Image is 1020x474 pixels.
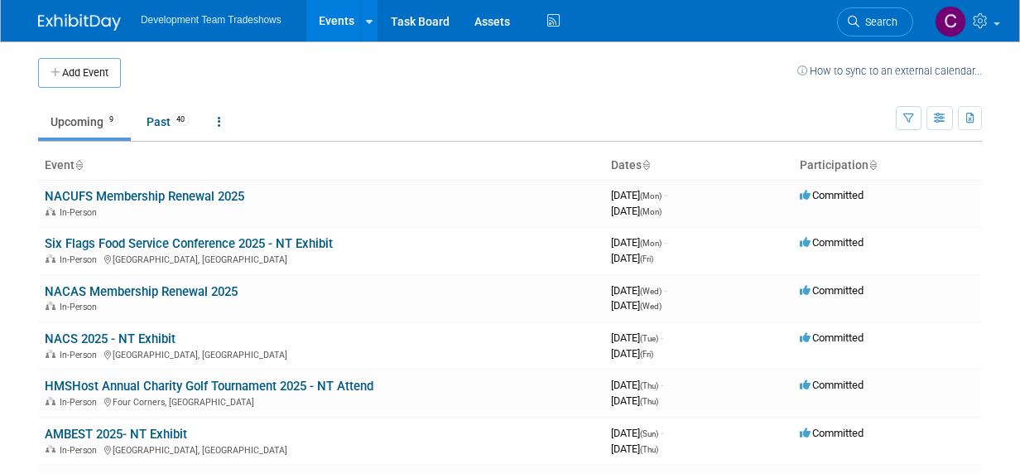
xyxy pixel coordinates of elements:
[75,158,83,172] a: Sort by Event Name
[611,427,663,439] span: [DATE]
[60,350,102,360] span: In-Person
[46,207,55,215] img: In-Person Event
[60,254,102,265] span: In-Person
[642,158,650,172] a: Sort by Start Date
[45,443,598,456] div: [GEOGRAPHIC_DATA], [GEOGRAPHIC_DATA]
[46,445,55,453] img: In-Person Event
[800,427,864,439] span: Committed
[611,205,662,217] span: [DATE]
[45,379,373,394] a: HMSHost Annual Charity Golf Tournament 2025 - NT Attend
[45,284,238,299] a: NACAS Membership Renewal 2025
[604,152,793,180] th: Dates
[611,331,663,344] span: [DATE]
[640,381,658,390] span: (Thu)
[611,394,658,407] span: [DATE]
[171,114,190,126] span: 40
[800,331,864,344] span: Committed
[611,299,662,312] span: [DATE]
[640,445,658,454] span: (Thu)
[859,16,897,28] span: Search
[45,236,333,251] a: Six Flags Food Service Conference 2025 - NT Exhibit
[45,347,598,360] div: [GEOGRAPHIC_DATA], [GEOGRAPHIC_DATA]
[800,379,864,391] span: Committed
[46,397,55,405] img: In-Person Event
[797,65,982,77] a: How to sync to an external calendar...
[640,191,662,201] span: (Mon)
[661,331,663,344] span: -
[800,236,864,249] span: Committed
[60,397,102,408] span: In-Person
[38,106,131,138] a: Upcoming9
[640,287,662,296] span: (Wed)
[640,254,653,264] span: (Fri)
[935,6,966,37] img: Courtney Perkins
[38,14,121,31] img: ExhibitDay
[104,114,118,126] span: 9
[837,7,913,36] a: Search
[664,284,666,297] span: -
[611,443,658,455] span: [DATE]
[46,254,55,263] img: In-Person Event
[611,347,653,360] span: [DATE]
[661,427,663,439] span: -
[640,397,658,406] span: (Thu)
[640,239,662,248] span: (Mon)
[661,379,663,391] span: -
[611,379,663,391] span: [DATE]
[141,14,281,26] span: Development Team Tradeshows
[640,334,658,343] span: (Tue)
[640,302,662,311] span: (Wed)
[611,252,653,264] span: [DATE]
[45,427,187,442] a: AMBEST 2025- NT Exhibit
[800,189,864,201] span: Committed
[640,207,662,216] span: (Mon)
[45,189,244,204] a: NACUFS Membership Renewal 2025
[45,252,598,265] div: [GEOGRAPHIC_DATA], [GEOGRAPHIC_DATA]
[664,189,666,201] span: -
[640,350,653,359] span: (Fri)
[45,394,598,408] div: Four Corners, [GEOGRAPHIC_DATA]
[664,236,666,249] span: -
[800,284,864,297] span: Committed
[45,331,176,346] a: NACS 2025 - NT Exhibit
[793,152,982,180] th: Participation
[38,152,604,180] th: Event
[38,58,121,88] button: Add Event
[611,236,666,249] span: [DATE]
[60,302,102,312] span: In-Person
[640,429,658,438] span: (Sun)
[134,106,202,138] a: Past40
[868,158,877,172] a: Sort by Participation Type
[611,189,666,201] span: [DATE]
[46,350,55,358] img: In-Person Event
[60,207,102,218] span: In-Person
[46,302,55,310] img: In-Person Event
[60,445,102,456] span: In-Person
[611,284,666,297] span: [DATE]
